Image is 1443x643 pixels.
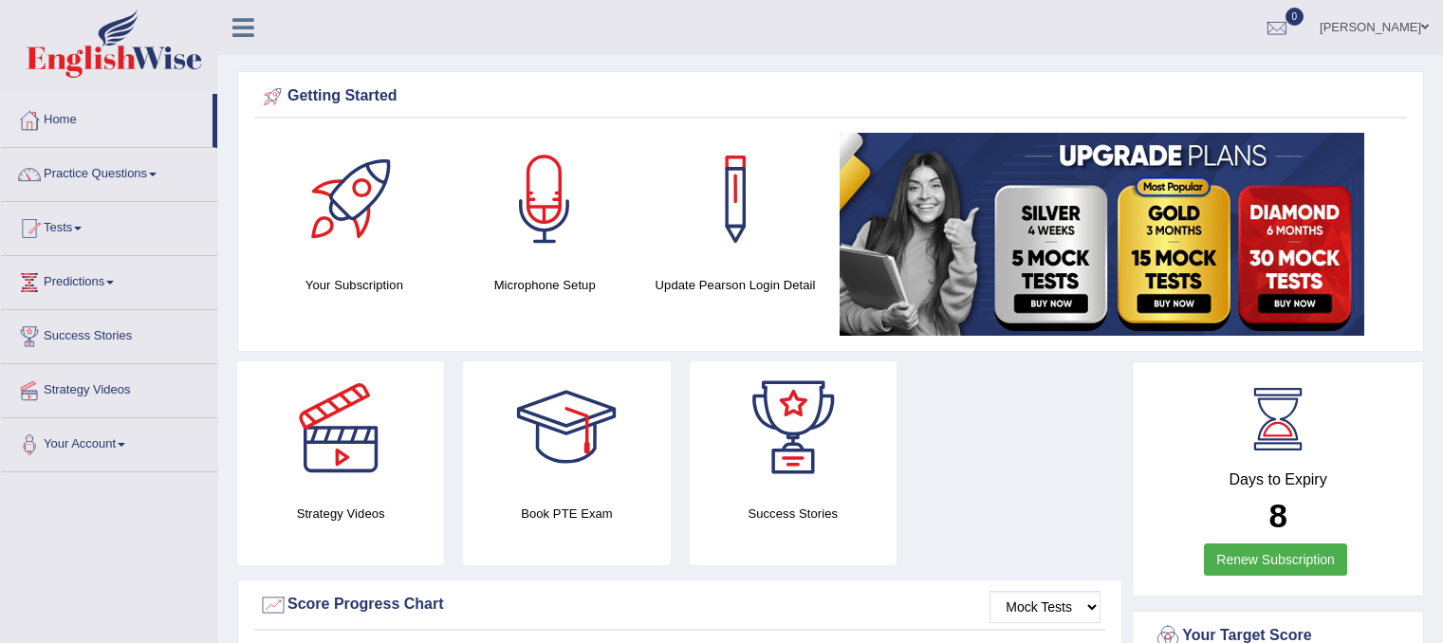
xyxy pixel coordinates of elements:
a: Tests [1,202,217,249]
h4: Your Subscription [268,275,440,295]
a: Success Stories [1,310,217,358]
h4: Success Stories [690,504,897,524]
h4: Update Pearson Login Detail [650,275,822,295]
a: Strategy Videos [1,364,217,412]
a: Predictions [1,256,217,303]
h4: Book PTE Exam [463,504,670,524]
img: small5.jpg [840,133,1364,336]
b: 8 [1268,497,1286,534]
h4: Microphone Setup [459,275,631,295]
span: 0 [1286,8,1304,26]
a: Renew Subscription [1204,543,1347,576]
a: Practice Questions [1,148,217,195]
a: Your Account [1,418,217,466]
a: Home [1,94,213,141]
div: Getting Started [259,83,1402,111]
h4: Days to Expiry [1154,471,1402,488]
div: Score Progress Chart [259,591,1101,619]
h4: Strategy Videos [237,504,444,524]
